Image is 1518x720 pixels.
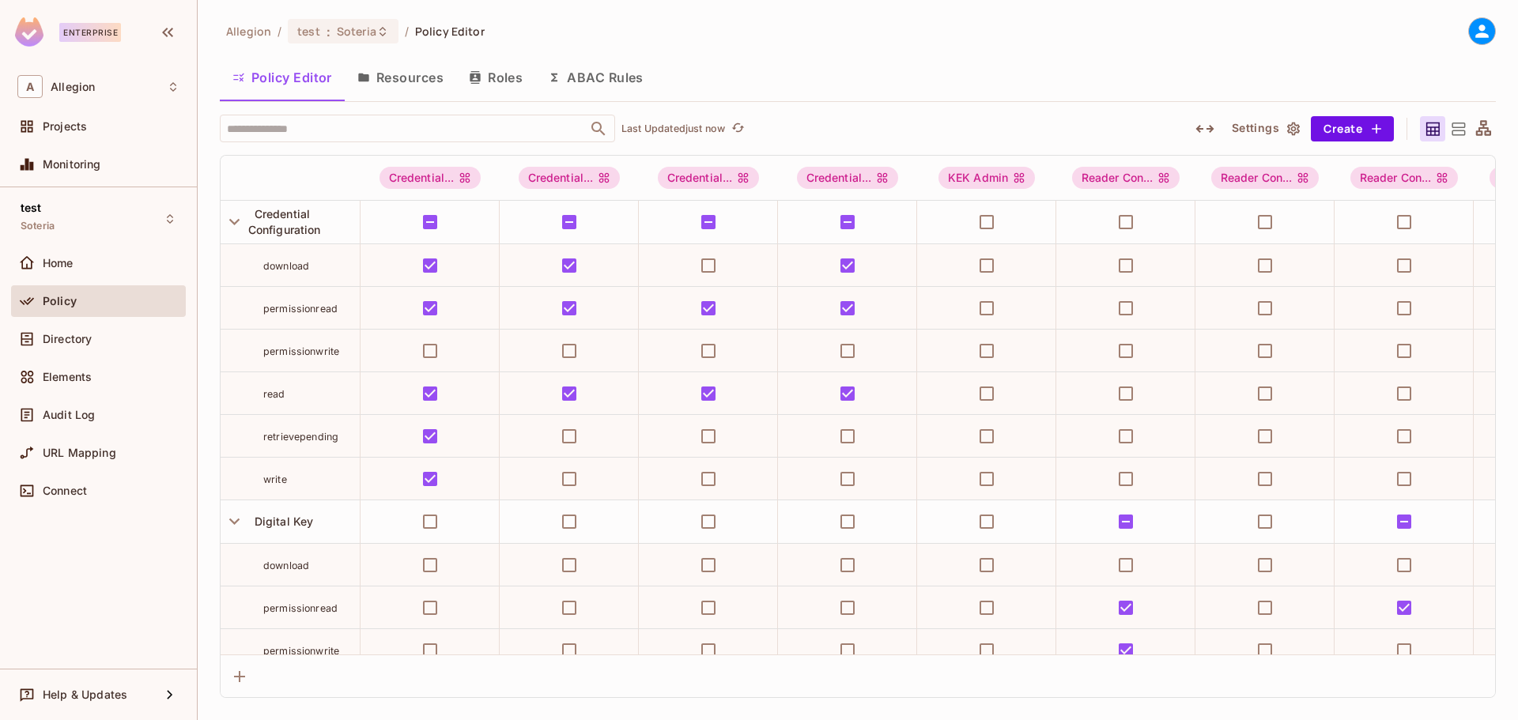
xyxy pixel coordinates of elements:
span: permissionwrite [263,645,339,657]
div: Enterprise [59,23,121,42]
button: Open [587,118,610,140]
li: / [405,24,409,39]
span: Directory [43,333,92,345]
span: write [263,473,287,485]
span: permissionwrite [263,345,339,357]
span: Click to refresh data [725,119,747,138]
span: Monitoring [43,158,101,171]
span: A [17,75,43,98]
div: Reader Con... [1350,167,1459,189]
span: Credential Configuration Factory [519,167,621,189]
button: refresh [728,119,747,138]
span: Connect [43,484,87,497]
span: Policy [43,295,77,307]
li: / [278,24,281,39]
span: Digital Key [248,515,314,528]
span: Reader Configuration Admin [1072,167,1180,189]
div: Reader Con... [1072,167,1180,189]
span: Reader Configuration Read Only User [1350,167,1459,189]
span: Workspace: Allegion [51,81,95,93]
div: Credential... [519,167,621,189]
img: SReyMgAAAABJRU5ErkJggg== [15,17,43,47]
span: Credential Configuration Read Only User [658,167,760,189]
span: download [263,560,309,571]
span: refresh [731,121,745,137]
span: Credential Configuration Admin [379,167,481,189]
span: Credential Configuration User [797,167,899,189]
span: test [21,202,42,214]
span: Credential Configuration [248,207,321,236]
span: Home [43,257,74,270]
span: Projects [43,120,87,133]
span: permissionread [263,303,338,315]
span: : [326,25,331,38]
span: Policy Editor [415,24,485,39]
span: retrievepending [263,431,338,443]
button: Resources [345,58,456,97]
span: URL Mapping [43,447,116,459]
div: KEK Admin [938,167,1035,189]
span: test [297,24,320,39]
span: Help & Updates [43,688,127,701]
button: Settings [1225,116,1305,141]
span: Elements [43,371,92,383]
div: Reader Con... [1211,167,1320,189]
p: Last Updated just now [621,123,725,135]
div: Credential... [658,167,760,189]
span: the active workspace [226,24,271,39]
button: Roles [456,58,535,97]
span: read [263,388,285,400]
button: ABAC Rules [535,58,656,97]
span: Soteria [337,24,376,39]
span: permissionread [263,602,338,614]
span: download [263,260,309,272]
span: Soteria [21,220,55,232]
button: Create [1311,116,1394,141]
span: Reader Configuration Factory [1211,167,1320,189]
button: Policy Editor [220,58,345,97]
span: Audit Log [43,409,95,421]
div: Credential... [379,167,481,189]
div: Credential... [797,167,899,189]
